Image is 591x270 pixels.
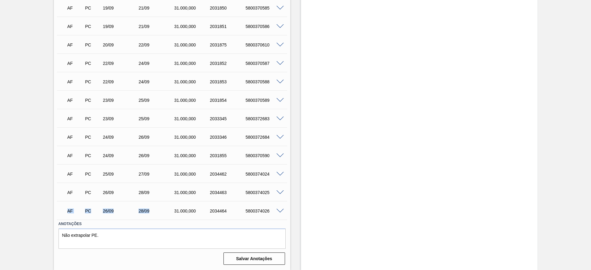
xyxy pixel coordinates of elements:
[208,98,248,103] div: 2031854
[66,204,84,218] div: Aguardando Faturamento
[208,116,248,121] div: 2033345
[137,190,177,195] div: 28/09/2025
[137,24,177,29] div: 21/09/2025
[67,172,83,177] p: AF
[58,228,286,249] textarea: Não extrapolar PE.
[101,42,141,47] div: 20/09/2025
[66,149,84,162] div: Aguardando Faturamento
[66,112,84,125] div: Aguardando Faturamento
[208,135,248,140] div: 2033346
[208,190,248,195] div: 2034463
[173,172,213,177] div: 31.000,000
[208,42,248,47] div: 2031875
[173,42,213,47] div: 31.000,000
[66,130,84,144] div: Aguardando Faturamento
[66,1,84,15] div: Aguardando Faturamento
[173,135,213,140] div: 31.000,000
[67,153,83,158] p: AF
[67,98,83,103] p: AF
[208,172,248,177] div: 2034462
[244,24,284,29] div: 5800370586
[208,24,248,29] div: 2031851
[244,61,284,66] div: 5800370587
[137,6,177,10] div: 21/09/2025
[66,167,84,181] div: Aguardando Faturamento
[67,208,83,213] p: AF
[67,42,83,47] p: AF
[137,61,177,66] div: 24/09/2025
[67,116,83,121] p: AF
[67,79,83,84] p: AF
[244,153,284,158] div: 5800370590
[173,153,213,158] div: 31.000,000
[244,172,284,177] div: 5800374024
[101,208,141,213] div: 26/09/2025
[244,116,284,121] div: 5800372683
[66,38,84,52] div: Aguardando Faturamento
[101,116,141,121] div: 23/09/2025
[83,208,102,213] div: Pedido de Compra
[244,42,284,47] div: 5800370610
[101,6,141,10] div: 19/09/2025
[101,61,141,66] div: 22/09/2025
[67,190,83,195] p: AF
[173,24,213,29] div: 31.000,000
[244,98,284,103] div: 5800370589
[244,6,284,10] div: 5800370585
[67,61,83,66] p: AF
[67,135,83,140] p: AF
[173,6,213,10] div: 31.000,000
[173,61,213,66] div: 31.000,000
[173,79,213,84] div: 31.000,000
[83,116,102,121] div: Pedido de Compra
[66,186,84,199] div: Aguardando Faturamento
[101,135,141,140] div: 24/09/2025
[101,24,141,29] div: 19/09/2025
[83,190,102,195] div: Pedido de Compra
[66,75,84,89] div: Aguardando Faturamento
[137,98,177,103] div: 25/09/2025
[208,79,248,84] div: 2031853
[137,208,177,213] div: 28/09/2025
[83,42,102,47] div: Pedido de Compra
[208,208,248,213] div: 2034464
[223,252,285,265] button: Salvar Anotações
[137,42,177,47] div: 22/09/2025
[208,6,248,10] div: 2031850
[83,79,102,84] div: Pedido de Compra
[83,98,102,103] div: Pedido de Compra
[66,93,84,107] div: Aguardando Faturamento
[66,20,84,33] div: Aguardando Faturamento
[101,98,141,103] div: 23/09/2025
[67,6,83,10] p: AF
[101,190,141,195] div: 26/09/2025
[208,153,248,158] div: 2031855
[173,208,213,213] div: 31.000,000
[137,79,177,84] div: 24/09/2025
[244,79,284,84] div: 5800370588
[83,61,102,66] div: Pedido de Compra
[137,135,177,140] div: 26/09/2025
[101,172,141,177] div: 25/09/2025
[83,153,102,158] div: Pedido de Compra
[83,6,102,10] div: Pedido de Compra
[83,135,102,140] div: Pedido de Compra
[244,190,284,195] div: 5800374025
[101,79,141,84] div: 22/09/2025
[137,153,177,158] div: 26/09/2025
[58,220,286,228] label: Anotações
[137,116,177,121] div: 25/09/2025
[244,208,284,213] div: 5800374026
[173,116,213,121] div: 31.000,000
[173,98,213,103] div: 31.000,000
[67,24,83,29] p: AF
[101,153,141,158] div: 24/09/2025
[83,24,102,29] div: Pedido de Compra
[244,135,284,140] div: 5800372684
[208,61,248,66] div: 2031852
[83,172,102,177] div: Pedido de Compra
[137,172,177,177] div: 27/09/2025
[173,190,213,195] div: 31.000,000
[66,57,84,70] div: Aguardando Faturamento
